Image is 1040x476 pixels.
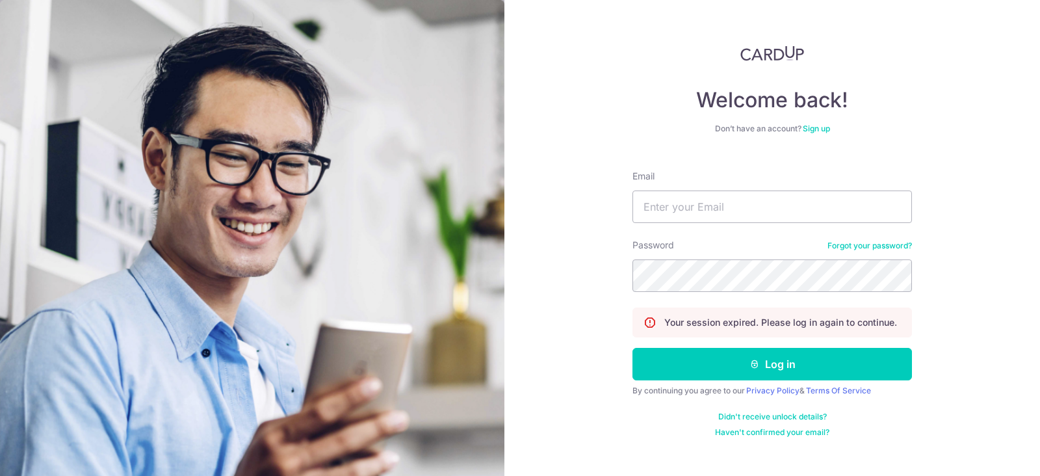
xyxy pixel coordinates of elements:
div: By continuing you agree to our & [632,386,912,396]
p: Your session expired. Please log in again to continue. [664,316,897,329]
button: Log in [632,348,912,380]
a: Sign up [803,124,830,133]
input: Enter your Email [632,191,912,223]
img: CardUp Logo [740,46,804,61]
a: Haven't confirmed your email? [715,427,829,438]
a: Terms Of Service [806,386,871,395]
label: Email [632,170,655,183]
a: Privacy Policy [746,386,799,395]
h4: Welcome back! [632,87,912,113]
a: Forgot your password? [827,241,912,251]
a: Didn't receive unlock details? [718,412,827,422]
label: Password [632,239,674,252]
div: Don’t have an account? [632,124,912,134]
